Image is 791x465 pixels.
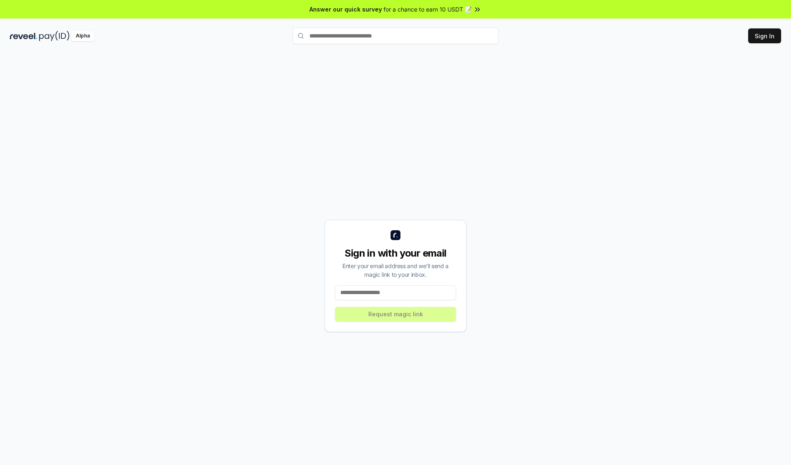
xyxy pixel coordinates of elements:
div: Enter your email address and we’ll send a magic link to your inbox. [335,262,456,279]
img: logo_small [391,230,400,240]
span: Answer our quick survey [309,5,382,14]
span: for a chance to earn 10 USDT 📝 [384,5,472,14]
div: Sign in with your email [335,247,456,260]
button: Sign In [748,28,781,43]
div: Alpha [71,31,94,41]
img: reveel_dark [10,31,37,41]
img: pay_id [39,31,70,41]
